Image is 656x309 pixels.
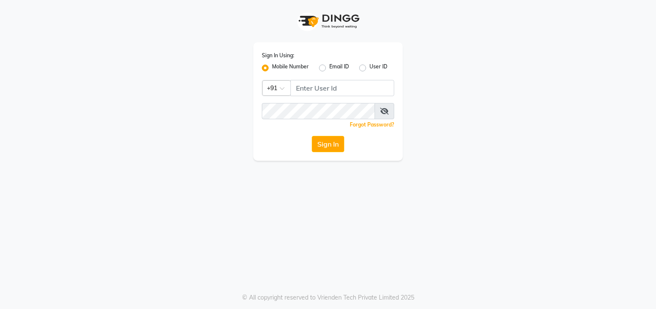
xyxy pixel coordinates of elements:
[329,63,349,73] label: Email ID
[272,63,309,73] label: Mobile Number
[290,80,394,96] input: Username
[312,136,344,152] button: Sign In
[369,63,387,73] label: User ID
[350,121,394,128] a: Forgot Password?
[294,9,362,34] img: logo1.svg
[262,103,375,119] input: Username
[262,52,294,59] label: Sign In Using:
